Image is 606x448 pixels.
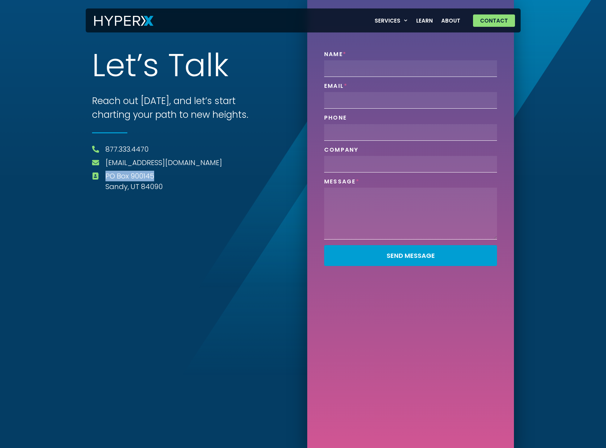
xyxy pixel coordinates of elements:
[92,94,265,122] h3: Reach out [DATE], and let’s start charting your path to new heights.
[104,171,163,192] span: PO Box 900145 Sandy, UT 84090
[92,51,105,83] span: L
[105,51,125,85] span: e
[184,51,206,86] span: a
[324,124,497,141] input: Only numbers and phone characters (#, -, *, etc) are accepted.
[473,14,515,27] a: Contact
[324,245,497,266] button: Send Message
[571,413,598,440] iframe: Drift Widget Chat Controller
[324,83,347,92] label: Email
[324,178,359,188] label: Message
[437,13,465,28] a: About
[324,114,347,124] label: Phone
[324,51,346,60] label: Name
[105,144,149,155] a: 877.333.4470
[143,51,159,84] span: s
[412,13,437,28] a: Learn
[213,51,229,84] span: k
[137,51,143,81] span: ’
[206,51,213,81] span: l
[387,253,435,259] span: Send Message
[105,157,222,168] a: [EMAIL_ADDRESS][DOMAIN_NAME]
[370,13,412,28] a: Services
[168,51,184,84] span: T
[324,146,359,156] label: Company
[370,13,465,28] nav: Menu
[480,18,508,23] span: Contact
[94,16,153,26] img: HyperX Logo
[125,51,137,83] span: t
